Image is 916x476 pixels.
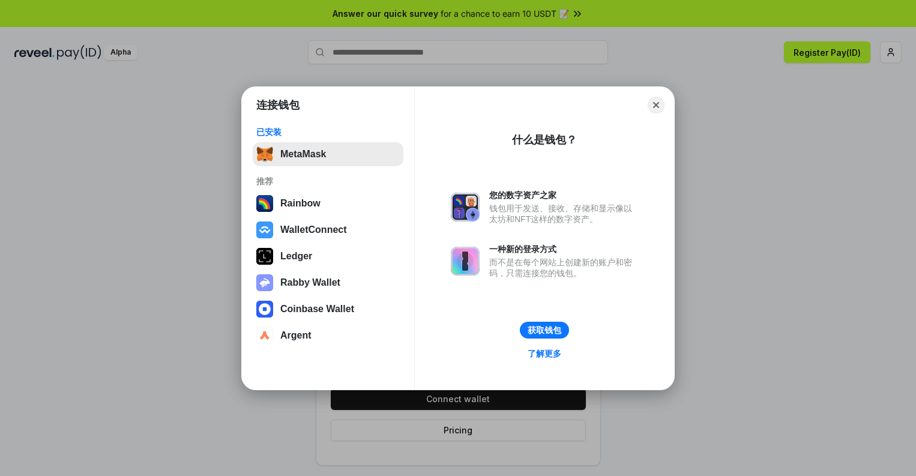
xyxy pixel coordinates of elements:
img: svg+xml,%3Csvg%20xmlns%3D%22http%3A%2F%2Fwww.w3.org%2F2000%2Fsvg%22%20fill%3D%22none%22%20viewBox... [256,274,273,291]
div: Coinbase Wallet [280,304,354,315]
button: WalletConnect [253,218,403,242]
button: 获取钱包 [520,322,569,339]
div: Argent [280,330,312,341]
div: MetaMask [280,149,326,160]
img: svg+xml,%3Csvg%20width%3D%22120%22%20height%3D%22120%22%20viewBox%3D%220%200%20120%20120%22%20fil... [256,195,273,212]
img: svg+xml,%3Csvg%20fill%3D%22none%22%20height%3D%2233%22%20viewBox%3D%220%200%2035%2033%22%20width%... [256,146,273,163]
div: 什么是钱包？ [512,133,577,147]
button: MetaMask [253,142,403,166]
div: 推荐 [256,176,400,187]
div: 了解更多 [528,348,561,359]
div: 钱包用于发送、接收、存储和显示像以太坊和NFT这样的数字资产。 [489,203,638,224]
div: 而不是在每个网站上创建新的账户和密码，只需连接您的钱包。 [489,257,638,279]
img: svg+xml,%3Csvg%20width%3D%2228%22%20height%3D%2228%22%20viewBox%3D%220%200%2028%2028%22%20fill%3D... [256,301,273,318]
div: WalletConnect [280,224,347,235]
img: svg+xml,%3Csvg%20width%3D%2228%22%20height%3D%2228%22%20viewBox%3D%220%200%2028%2028%22%20fill%3D... [256,221,273,238]
button: Rabby Wallet [253,271,403,295]
button: Close [648,97,664,113]
button: Argent [253,324,403,348]
img: svg+xml,%3Csvg%20xmlns%3D%22http%3A%2F%2Fwww.w3.org%2F2000%2Fsvg%22%20fill%3D%22none%22%20viewBox... [451,193,480,221]
img: svg+xml,%3Csvg%20xmlns%3D%22http%3A%2F%2Fwww.w3.org%2F2000%2Fsvg%22%20width%3D%2228%22%20height%3... [256,248,273,265]
button: Coinbase Wallet [253,297,403,321]
div: 已安装 [256,127,400,137]
div: Rabby Wallet [280,277,340,288]
div: 您的数字资产之家 [489,190,638,200]
div: Ledger [280,251,312,262]
button: Rainbow [253,191,403,215]
div: Rainbow [280,198,321,209]
div: 获取钱包 [528,325,561,336]
div: 一种新的登录方式 [489,244,638,255]
button: Ledger [253,244,403,268]
img: svg+xml,%3Csvg%20width%3D%2228%22%20height%3D%2228%22%20viewBox%3D%220%200%2028%2028%22%20fill%3D... [256,327,273,344]
a: 了解更多 [520,346,568,361]
h1: 连接钱包 [256,98,300,112]
img: svg+xml,%3Csvg%20xmlns%3D%22http%3A%2F%2Fwww.w3.org%2F2000%2Fsvg%22%20fill%3D%22none%22%20viewBox... [451,247,480,276]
